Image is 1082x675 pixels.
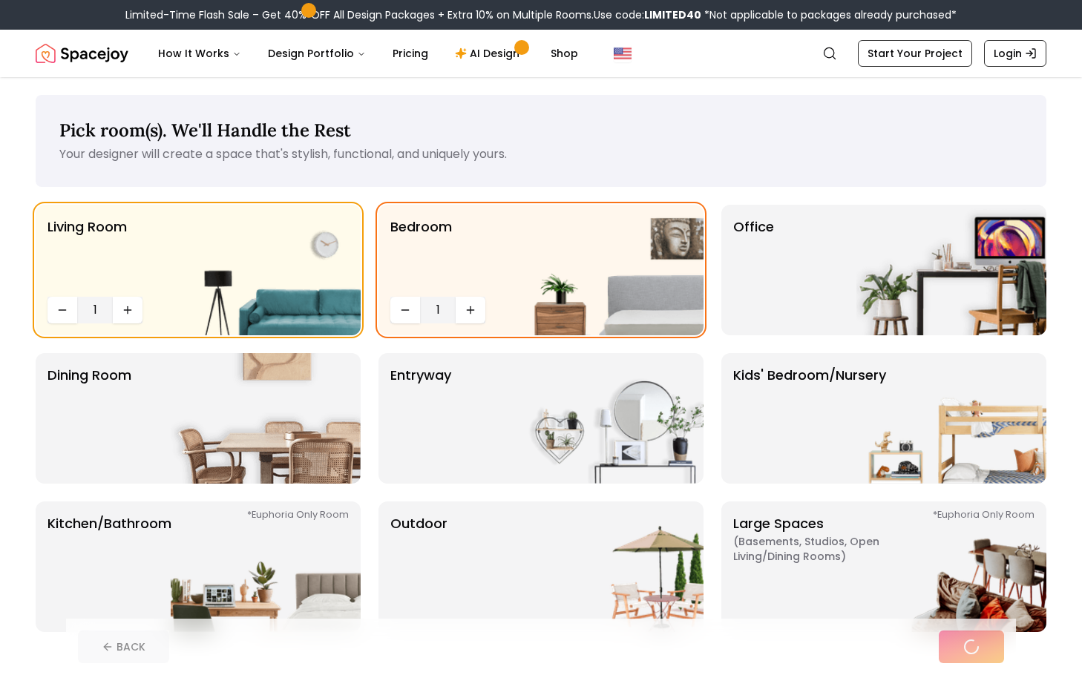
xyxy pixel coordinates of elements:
[381,39,440,68] a: Pricing
[701,7,957,22] span: *Not applicable to packages already purchased*
[733,534,919,564] span: ( Basements, Studios, Open living/dining rooms )
[171,205,361,335] img: Living Room
[856,353,1046,484] img: Kids' Bedroom/Nursery
[644,7,701,22] b: LIMITED40
[36,30,1046,77] nav: Global
[733,217,774,323] p: Office
[171,501,361,632] img: Kitchen/Bathroom *Euphoria Only
[514,501,704,632] img: Outdoor
[59,145,1023,163] p: Your designer will create a space that's stylish, functional, and uniquely yours.
[47,297,77,323] button: Decrease quantity
[59,119,351,142] span: Pick room(s). We'll Handle the Rest
[47,365,131,472] p: Dining Room
[443,39,536,68] a: AI Design
[171,353,361,484] img: Dining Room
[390,365,451,472] p: entryway
[146,39,590,68] nav: Main
[856,205,1046,335] img: Office
[858,40,972,67] a: Start Your Project
[614,45,632,62] img: United States
[856,501,1046,632] img: Large Spaces *Euphoria Only
[256,39,378,68] button: Design Portfolio
[456,297,485,323] button: Increase quantity
[113,297,142,323] button: Increase quantity
[514,205,704,335] img: Bedroom
[146,39,253,68] button: How It Works
[125,7,957,22] div: Limited-Time Flash Sale – Get 40% OFF All Design Packages + Extra 10% on Multiple Rooms.
[83,301,107,319] span: 1
[514,353,704,484] img: entryway
[426,301,450,319] span: 1
[733,365,886,472] p: Kids' Bedroom/Nursery
[390,513,447,620] p: Outdoor
[733,513,919,620] p: Large Spaces
[594,7,701,22] span: Use code:
[36,39,128,68] img: Spacejoy Logo
[390,217,452,291] p: Bedroom
[36,39,128,68] a: Spacejoy
[390,297,420,323] button: Decrease quantity
[47,217,127,291] p: Living Room
[539,39,590,68] a: Shop
[47,513,171,620] p: Kitchen/Bathroom
[984,40,1046,67] a: Login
